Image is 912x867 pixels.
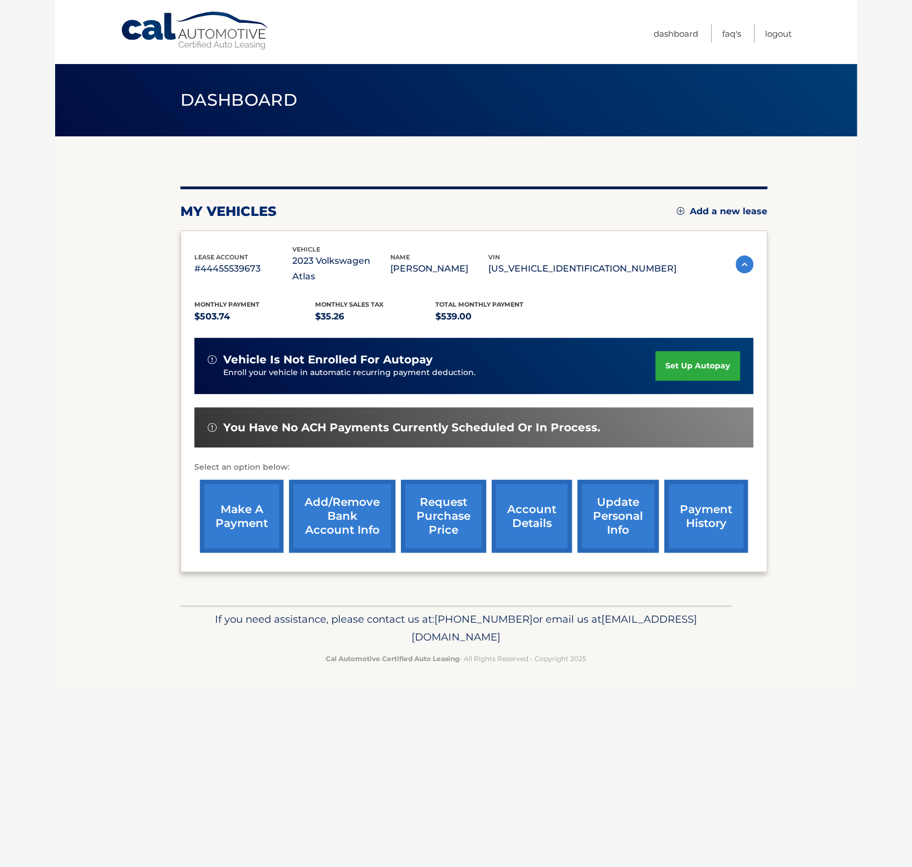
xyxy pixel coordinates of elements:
[120,11,271,51] a: Cal Automotive
[664,480,748,553] a: payment history
[315,309,436,324] p: $35.26
[194,301,259,308] span: Monthly Payment
[208,423,217,432] img: alert-white.svg
[676,206,767,217] a: Add a new lease
[223,367,655,379] p: Enroll your vehicle in automatic recurring payment deduction.
[676,207,684,215] img: add.svg
[194,461,753,474] p: Select an option below:
[194,309,315,324] p: $503.74
[188,653,724,664] p: - All Rights Reserved - Copyright 2025
[223,421,600,435] span: You have no ACH payments currently scheduled or in process.
[655,351,740,381] a: set up autopay
[315,301,384,308] span: Monthly sales Tax
[292,253,390,284] p: 2023 Volkswagen Atlas
[488,261,676,277] p: [US_VEHICLE_IDENTIFICATION_NUMBER]
[180,90,297,110] span: Dashboard
[223,353,433,367] span: vehicle is not enrolled for autopay
[736,255,753,273] img: accordion-active.svg
[194,253,248,261] span: lease account
[401,480,486,553] a: request purchase price
[492,480,572,553] a: account details
[292,245,320,253] span: vehicle
[188,610,724,646] p: If you need assistance, please contact us at: or email us at
[208,355,217,364] img: alert-white.svg
[326,654,459,663] strong: Cal Automotive Certified Auto Leasing
[390,253,410,261] span: name
[434,613,533,625] span: [PHONE_NUMBER]
[577,480,659,553] a: update personal info
[194,261,292,277] p: #44455539673
[654,24,698,43] a: Dashboard
[435,301,523,308] span: Total Monthly Payment
[435,309,556,324] p: $539.00
[200,480,283,553] a: make a payment
[488,253,500,261] span: vin
[722,24,741,43] a: FAQ's
[390,261,488,277] p: [PERSON_NAME]
[765,24,792,43] a: Logout
[411,613,697,643] span: [EMAIL_ADDRESS][DOMAIN_NAME]
[180,203,277,220] h2: my vehicles
[289,480,395,553] a: Add/Remove bank account info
